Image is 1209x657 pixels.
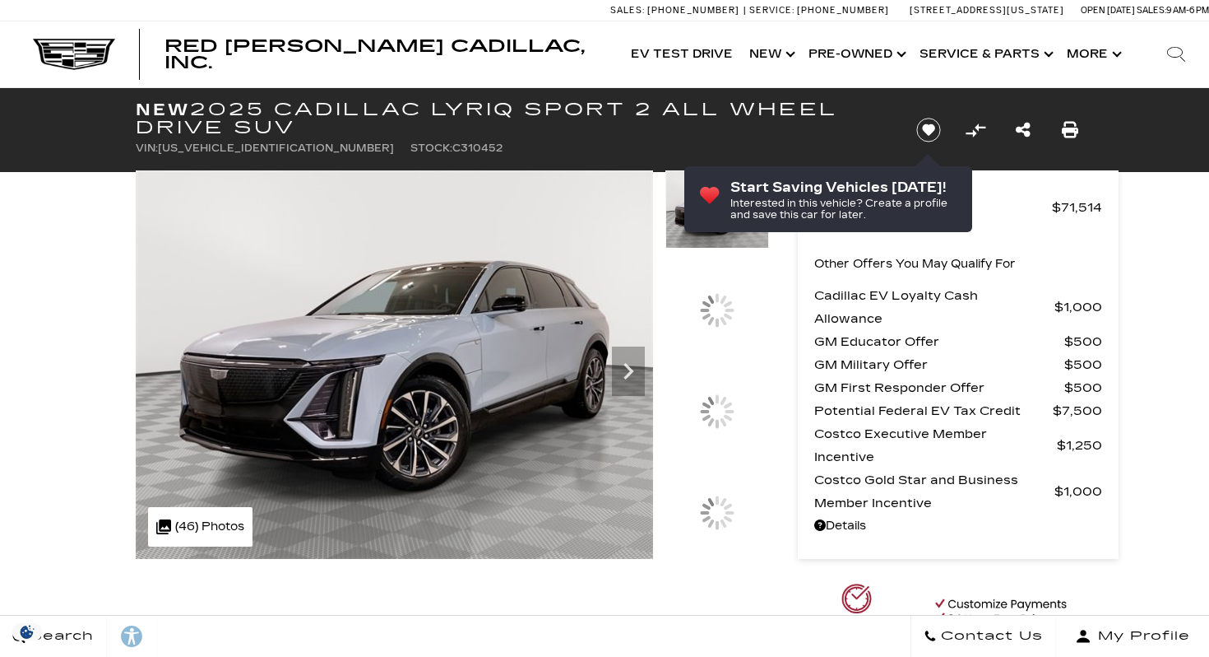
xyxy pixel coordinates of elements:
[136,100,190,119] strong: New
[1062,119,1078,142] a: Print this New 2025 Cadillac LYRIQ Sport 2 All Wheel Drive SUV
[814,376,1102,399] a: GM First Responder Offer $500
[910,5,1064,16] a: [STREET_ADDRESS][US_STATE]
[797,5,889,16] span: [PHONE_NUMBER]
[937,625,1043,648] span: Contact Us
[1054,480,1102,503] span: $1,000
[1064,353,1102,376] span: $500
[1053,399,1102,422] span: $7,500
[1137,5,1166,16] span: Sales:
[647,5,739,16] span: [PHONE_NUMBER]
[452,142,503,154] span: C310452
[1091,625,1190,648] span: My Profile
[1052,196,1102,219] span: $71,514
[814,515,1102,538] a: Details
[814,284,1102,330] a: Cadillac EV Loyalty Cash Allowance $1,000
[665,170,769,249] img: New 2025 Nimbus Metallic Cadillac Sport 2 image 1
[814,330,1102,353] a: GM Educator Offer $500
[623,21,741,87] a: EV Test Drive
[148,507,252,547] div: (46) Photos
[741,21,800,87] a: New
[814,330,1064,353] span: GM Educator Offer
[1081,5,1135,16] span: Open [DATE]
[814,422,1102,468] a: Costco Executive Member Incentive $1,250
[136,170,653,559] img: New 2025 Nimbus Metallic Cadillac Sport 2 image 1
[814,399,1102,422] a: Potential Federal EV Tax Credit $7,500
[33,39,115,70] img: Cadillac Dark Logo with Cadillac White Text
[814,376,1064,399] span: GM First Responder Offer
[1064,330,1102,353] span: $500
[743,6,893,15] a: Service: [PHONE_NUMBER]
[158,142,394,154] span: [US_VEHICLE_IDENTIFICATION_NUMBER]
[910,616,1056,657] a: Contact Us
[1064,376,1102,399] span: $500
[610,6,743,15] a: Sales: [PHONE_NUMBER]
[136,100,888,137] h1: 2025 Cadillac LYRIQ Sport 2 All Wheel Drive SUV
[1056,616,1209,657] button: Open user profile menu
[749,5,794,16] span: Service:
[814,353,1102,376] a: GM Military Offer $500
[1166,5,1209,16] span: 9 AM-6 PM
[8,623,46,641] img: Opt-Out Icon
[911,21,1058,87] a: Service & Parts
[910,117,947,143] button: Save vehicle
[814,468,1102,515] a: Costco Gold Star and Business Member Incentive $1,000
[814,253,1016,276] p: Other Offers You May Qualify For
[814,284,1054,330] span: Cadillac EV Loyalty Cash Allowance
[164,36,585,72] span: Red [PERSON_NAME] Cadillac, Inc.
[814,422,1057,468] span: Costco Executive Member Incentive
[612,347,645,396] div: Next
[410,142,452,154] span: Stock:
[963,118,988,142] button: Compare Vehicle
[136,142,158,154] span: VIN:
[814,196,1052,219] span: MSRP
[814,196,1102,219] a: MSRP $71,514
[610,5,645,16] span: Sales:
[25,625,94,648] span: Search
[1054,296,1102,319] span: $1,000
[8,623,46,641] section: Click to Open Cookie Consent Modal
[814,353,1064,376] span: GM Military Offer
[1016,119,1031,142] a: Share this New 2025 Cadillac LYRIQ Sport 2 All Wheel Drive SUV
[814,468,1054,515] span: Costco Gold Star and Business Member Incentive
[1057,434,1102,457] span: $1,250
[1058,21,1127,87] button: More
[800,21,911,87] a: Pre-Owned
[164,38,606,71] a: Red [PERSON_NAME] Cadillac, Inc.
[814,399,1053,422] span: Potential Federal EV Tax Credit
